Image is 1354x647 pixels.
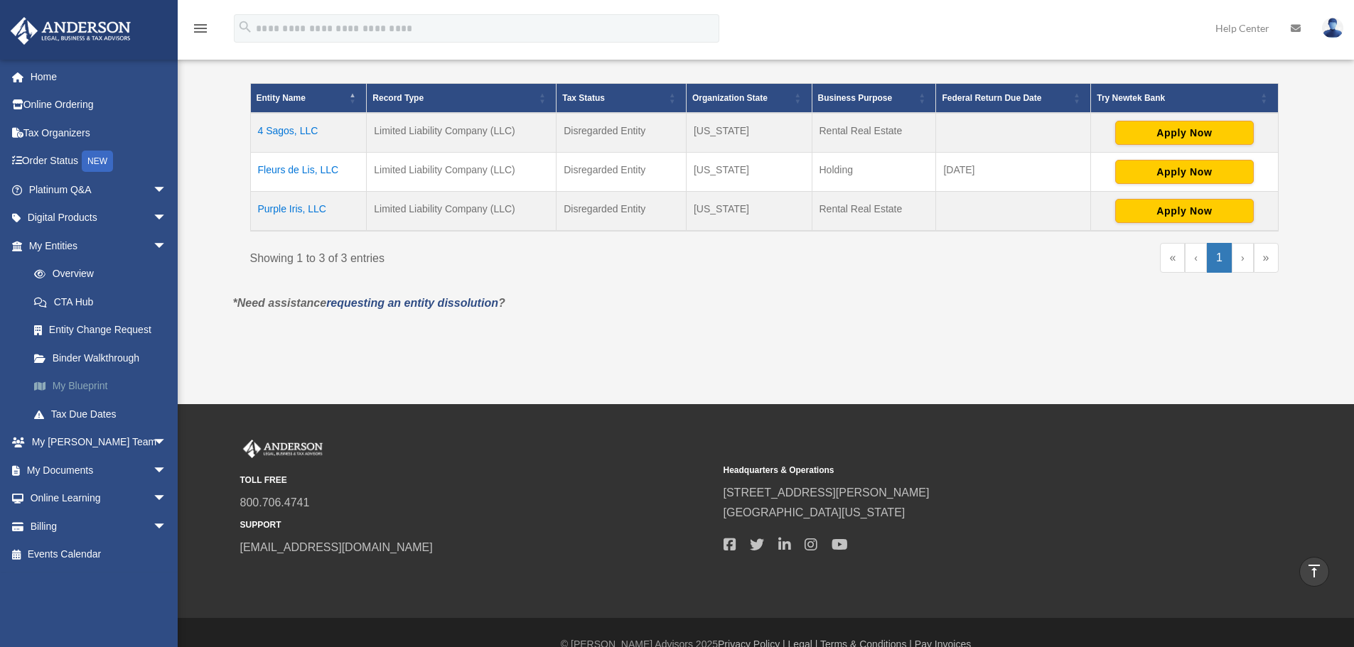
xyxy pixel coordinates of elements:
[557,84,687,114] th: Tax Status: Activate to sort
[250,243,754,268] div: Showing 1 to 3 of 3 entries
[233,297,505,309] em: *Need assistance ?
[237,19,253,35] i: search
[10,91,188,119] a: Online Ordering
[10,62,188,91] a: Home
[692,93,768,103] span: Organization State
[10,204,188,232] a: Digital Productsarrow_drop_down
[6,17,135,45] img: Anderson Advisors Platinum Portal
[1232,243,1254,273] a: Next
[10,175,188,204] a: Platinum Q&Aarrow_drop_down
[153,204,181,233] span: arrow_drop_down
[153,456,181,485] span: arrow_drop_down
[20,344,188,372] a: Binder Walkthrough
[724,486,930,499] a: [STREET_ADDRESS][PERSON_NAME]
[562,93,605,103] span: Tax Status
[1299,557,1329,587] a: vertical_align_top
[1322,18,1343,38] img: User Pic
[557,192,687,232] td: Disregarded Entity
[153,232,181,261] span: arrow_drop_down
[367,153,557,192] td: Limited Liability Company (LLC)
[724,463,1197,478] small: Headquarters & Operations
[10,456,188,484] a: My Documentsarrow_drop_down
[153,428,181,457] span: arrow_drop_down
[10,484,188,513] a: Online Learningarrow_drop_down
[812,192,936,232] td: Rental Real Estate
[367,192,557,232] td: Limited Liability Company (LLC)
[240,496,310,509] a: 800.706.4741
[153,175,181,205] span: arrow_drop_down
[10,428,188,457] a: My [PERSON_NAME] Teamarrow_drop_down
[686,84,812,114] th: Organization State: Activate to sort
[1254,243,1279,273] a: Last
[240,473,714,488] small: TOLL FREE
[250,153,367,192] td: Fleurs de Lis, LLC
[1115,199,1254,223] button: Apply Now
[557,153,687,192] td: Disregarded Entity
[257,93,306,103] span: Entity Name
[1185,243,1207,273] a: Previous
[250,113,367,153] td: 4 Sagos, LLC
[10,119,188,147] a: Tax Organizers
[20,288,188,316] a: CTA Hub
[1115,160,1254,184] button: Apply Now
[812,113,936,153] td: Rental Real Estate
[240,541,433,553] a: [EMAIL_ADDRESS][DOMAIN_NAME]
[686,153,812,192] td: [US_STATE]
[20,372,188,401] a: My Blueprint
[686,192,812,232] td: [US_STATE]
[20,316,188,344] a: Entity Change Request
[942,93,1041,103] span: Federal Return Due Date
[936,84,1091,114] th: Federal Return Due Date: Activate to sort
[686,113,812,153] td: [US_STATE]
[1097,89,1256,107] div: Try Newtek Bank
[936,153,1091,192] td: [DATE]
[1306,562,1323,580] i: vertical_align_top
[1207,243,1232,273] a: 1
[153,484,181,513] span: arrow_drop_down
[557,113,687,153] td: Disregarded Entity
[20,400,188,428] a: Tax Due Dates
[812,84,936,114] th: Business Purpose: Activate to sort
[818,93,893,103] span: Business Purpose
[10,512,188,540] a: Billingarrow_drop_down
[153,512,181,541] span: arrow_drop_down
[724,506,906,518] a: [GEOGRAPHIC_DATA][US_STATE]
[1115,121,1254,145] button: Apply Now
[367,113,557,153] td: Limited Liability Company (LLC)
[192,25,209,37] a: menu
[1091,84,1278,114] th: Try Newtek Bank : Activate to sort
[10,540,188,569] a: Events Calendar
[1160,243,1185,273] a: First
[10,232,188,260] a: My Entitiesarrow_drop_down
[372,93,424,103] span: Record Type
[240,518,714,533] small: SUPPORT
[240,440,326,458] img: Anderson Advisors Platinum Portal
[20,260,181,288] a: Overview
[10,147,188,176] a: Order StatusNEW
[192,20,209,37] i: menu
[82,151,113,172] div: NEW
[812,153,936,192] td: Holding
[367,84,557,114] th: Record Type: Activate to sort
[250,192,367,232] td: Purple Iris, LLC
[250,84,367,114] th: Entity Name: Activate to invert sorting
[326,297,498,309] a: requesting an entity dissolution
